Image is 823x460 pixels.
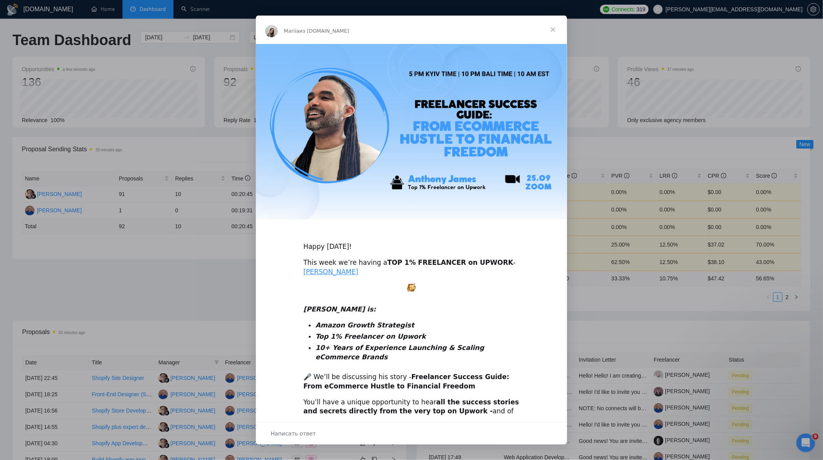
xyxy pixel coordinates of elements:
[303,258,520,277] div: This week we’re having a -
[387,259,513,266] b: TOP 1% FREELANCER on UPWORK
[303,233,520,252] div: Happy [DATE]!
[284,28,299,34] span: Mariia
[271,429,316,439] span: Написать ответ
[303,305,376,313] i: [PERSON_NAME] is:
[315,344,484,361] i: 10+ Years of Experience Launching & Scaling eCommerce Brands
[303,373,510,390] b: Freelancer Success Guide: From eCommerce Hustle to Financial Freedom
[539,16,567,44] span: Закрыть
[256,422,567,444] div: Открыть разговор и ответить
[299,28,349,34] span: из [DOMAIN_NAME]
[303,398,520,425] div: You’ll have a unique opportunity to hear and of course,
[407,283,416,292] img: :excited:
[315,321,414,329] i: Amazon Growth Strategist
[303,373,520,391] div: 🎤 We’ll be discussing his story -
[315,332,426,340] i: Top 1% Freelancer on Upwork
[303,268,358,276] a: [PERSON_NAME]
[265,25,278,37] img: Profile image for Mariia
